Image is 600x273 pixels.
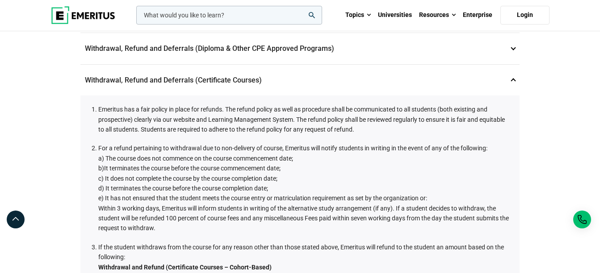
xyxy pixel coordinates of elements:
input: woocommerce-product-search-field-0 [136,6,322,25]
a: Login [500,6,550,25]
span: d) It terminates the course before the course completion date; [98,185,268,192]
span: c) It does not complete the course by the course completion date; [98,175,277,182]
span: a) The course does not commence on the course commencement date; [98,155,293,162]
p: Withdrawal, Refund and Deferrals (Certificate Courses) [80,65,520,96]
span: b)It terminates the course before the course commencement date; [98,165,281,172]
p: Withdrawal, Refund and Deferrals (Diploma & Other CPE Approved Programs) [80,33,520,64]
li: For a refund pertaining to withdrawal due to non-delivery of course, Emeritus will notify student... [98,143,511,233]
li: Emeritus has a fair policy in place for refunds. The refund policy as well as procedure shall be ... [98,104,511,134]
strong: Withdrawal and Refund (Certificate Courses – Cohort-Based) [98,264,272,271]
span: e) It has not ensured that the student meets the course entry or matriculation requirement as set... [98,194,427,202]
